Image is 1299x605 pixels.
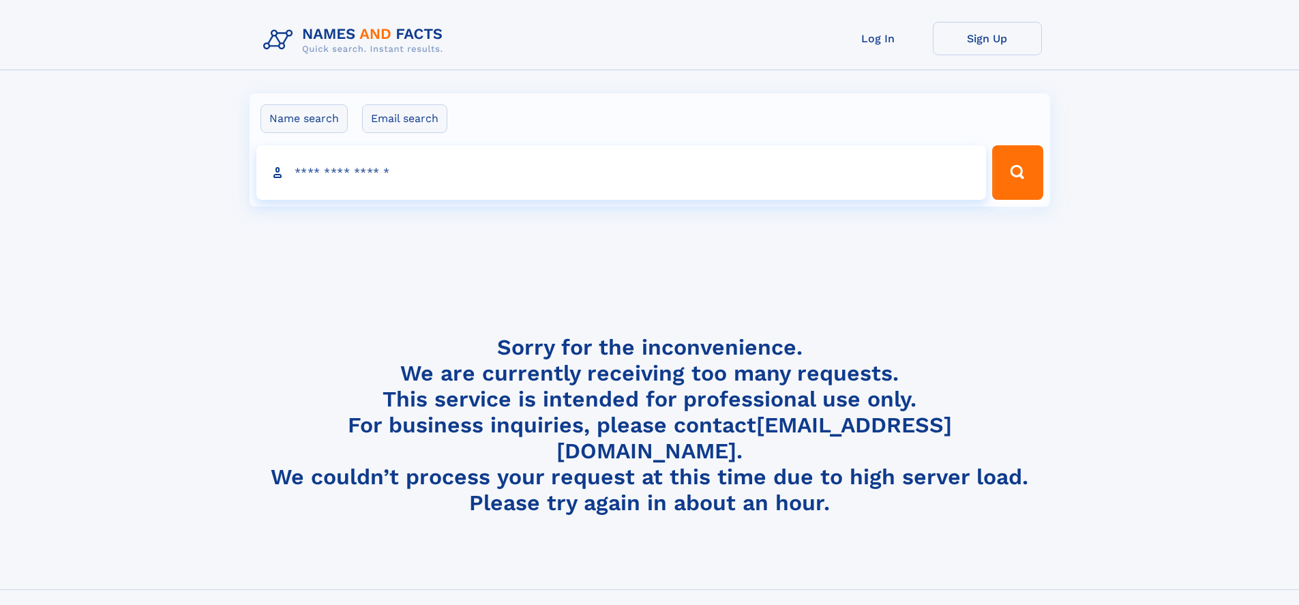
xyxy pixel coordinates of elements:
[258,22,454,59] img: Logo Names and Facts
[824,22,933,55] a: Log In
[933,22,1042,55] a: Sign Up
[256,145,987,200] input: search input
[992,145,1043,200] button: Search Button
[258,334,1042,516] h4: Sorry for the inconvenience. We are currently receiving too many requests. This service is intend...
[556,412,952,464] a: [EMAIL_ADDRESS][DOMAIN_NAME]
[362,104,447,133] label: Email search
[260,104,348,133] label: Name search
